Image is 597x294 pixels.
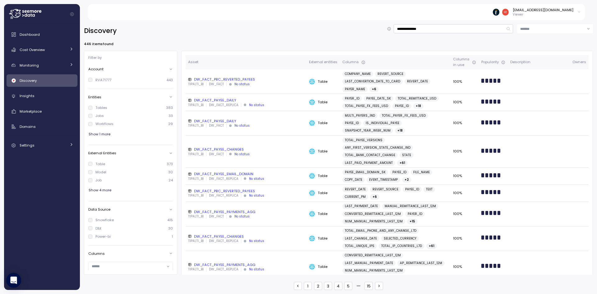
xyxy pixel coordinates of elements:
[408,211,422,217] span: PAYER_ID
[382,203,438,209] a: MANUAL_REMITTANCE_LAST_12M
[188,147,304,152] div: DW_FACT_PAYEE_CHANGES
[342,228,419,234] a: TOTAL_EMAIL_PHONE_AND_ANY_CHANGE_L7D
[7,139,77,152] a: Settings
[403,187,422,192] a: PAYEE_ID
[390,170,409,175] a: PAYEE_ID
[342,96,362,101] a: PAYER_ID
[249,103,264,107] div: No status
[373,194,377,200] span: + 6
[209,239,238,243] p: DW_FACT_REPLICA
[345,177,362,183] span: COPY_DATE
[345,260,393,266] span: LAST_MANUAL_PAYMENT_DATE
[342,86,368,92] a: PAYER_NAME
[345,194,366,200] span: CURRENT_PM
[342,79,403,84] a: LAST_CONVERTION_DATE_TO_CARD
[392,170,406,175] span: PAYEE_ID
[411,170,432,175] a: FILE_NAME
[451,168,479,185] td: 100%
[95,121,113,126] div: Workflows
[366,120,399,126] span: IS_INDIVIDUAL_PAYEE
[451,69,479,94] td: 100%
[342,236,379,241] a: LAST_CHANGE_DATE
[188,214,204,219] p: TIPALTI_BI
[88,55,102,60] p: Filter by
[188,171,304,176] div: DW_FACT_PAYEE_EMAIL_DOMAIN
[20,124,36,129] span: Domains
[168,121,173,126] p: 29
[188,124,204,128] p: TIPALTI_BI
[345,145,410,151] span: ANY_FIRST_VERSION_STATE_CHANGE_IND
[342,253,403,258] a: CONVERTED_REMITTANCE_LAST_12M
[188,189,304,194] div: DW_FACT_PBC_REVERTED_PAYEES
[188,209,304,219] a: DW_FACT_PAYEE_PAYMENTS_AGGTIPALTI_BIDW_FACTNo status
[95,217,114,222] div: Snowflake
[304,282,312,290] button: 1
[385,203,436,209] span: MANUAL_REMITTANCE_LAST_12M
[209,267,238,272] p: DW_FACT_REPLICA
[169,178,173,183] p: 24
[493,9,499,15] img: 6714de1ca73de131760c52a6.PNG
[188,98,304,103] div: DW_FACT_PAYEE_DAILY
[342,160,395,166] a: LAST_PAID_PAYMENT_AMOUNT
[363,120,402,126] a: IS_INDIVIDUAL_PAYEE
[95,161,105,166] div: Table
[405,177,409,183] span: + 2
[342,177,365,183] a: COPY_DATE
[188,267,204,272] p: TIPALTI_BI
[89,186,111,194] span: Show 4 more
[342,128,393,133] a: SNAPSHOT_YEAR_WEEK_NUM
[20,63,39,68] span: Monitoring
[7,74,77,87] a: Discovery
[20,93,35,98] span: Insights
[20,78,37,83] span: Discovery
[400,160,405,166] span: + 61
[314,282,322,290] button: 2
[369,177,398,183] span: EVENT_TIMESTAMP
[88,251,105,256] p: Columns
[188,209,304,214] div: DW_FACT_PAYEE_PAYMENTS_AGG
[188,189,304,198] a: DW_FACT_PBC_REVERTED_PAYEESTIPALTI_BIDW_FACT_REPLICANo status
[334,282,342,290] button: 4
[345,219,403,224] span: NUM_MANUAL_PAYMENTS_LAST_12M
[345,187,366,192] span: REVERT_DATE
[88,95,101,100] p: Entities
[95,170,106,175] div: Model
[309,99,337,105] div: Table
[188,152,204,156] p: TIPALTI_BI
[20,47,45,52] span: Cost Overview
[188,262,304,267] div: DW_FACT_PAYEE_PAYMENTS_AGG
[7,28,77,41] a: Dashboard
[451,226,479,251] td: 100%
[89,130,110,138] span: Show 1 more
[342,243,377,249] a: TOTAL_UNIQUE_IPS
[168,226,173,231] p: 30
[309,79,337,85] div: Table
[572,59,586,65] div: Owners
[405,79,430,84] a: REVERT_DATE
[342,138,385,143] a: TOTAL_PAYEE_VERSIONS
[367,177,400,183] a: EVENT_TIMESTAMP
[188,194,204,198] p: TIPALTI_BI
[188,239,204,243] p: TIPALTI_BI
[345,79,400,84] span: LAST_CONVERTION_DATE_TO_CARD
[379,243,424,249] a: TOTAL_IP_COUNTRIES_L7D
[188,77,304,86] a: DW_FACT_PBC_REVERTED_PAYEESTIPALTI_BIDW_FACTNo status
[364,96,393,101] a: PAYEE_DATE_SK
[345,113,375,119] span: MULTI_PAYERS_IND
[309,264,337,270] div: Table
[342,152,398,158] a: TOTAL_BANK_CONTACT_CHANGE
[400,260,442,266] span: AP_REMITTANCE_LAST_12M
[345,253,401,258] span: CONVERTED_REMITTANCE_LAST_12M
[188,177,204,181] p: TIPALTI_BI
[167,161,173,166] p: 373
[451,111,479,136] td: 100%
[345,228,416,234] span: TOTAL_EMAIL_PHONE_AND_ANY_CHANGE_L7D
[309,120,337,126] div: Table
[381,236,419,241] a: SELECTED_CURRENCY
[309,148,337,155] div: Table
[324,282,332,290] button: 3
[88,207,110,212] p: Data Source
[345,96,359,101] span: PAYER_ID
[188,119,304,128] a: DW_FACT_PAYEE_DAILYTIPALTI_BIDW_FACTNo status
[345,152,395,158] span: TOTAL_BANK_CONTACT_CHANGE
